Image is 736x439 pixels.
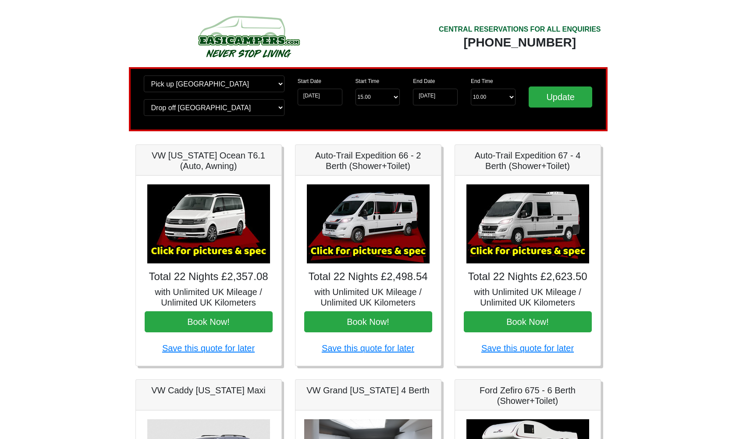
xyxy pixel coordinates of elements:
h4: Total 22 Nights £2,623.50 [464,270,592,283]
label: End Date [413,77,435,85]
div: [PHONE_NUMBER] [439,35,601,50]
label: End Time [471,77,493,85]
h5: with Unlimited UK Mileage / Unlimited UK Kilometers [145,287,273,308]
h4: Total 22 Nights £2,498.54 [304,270,432,283]
input: Return Date [413,89,458,105]
label: Start Time [356,77,380,85]
h5: with Unlimited UK Mileage / Unlimited UK Kilometers [464,287,592,308]
a: Save this quote for later [322,343,414,353]
h5: with Unlimited UK Mileage / Unlimited UK Kilometers [304,287,432,308]
img: Auto-Trail Expedition 66 - 2 Berth (Shower+Toilet) [307,184,430,263]
img: VW California Ocean T6.1 (Auto, Awning) [147,184,270,263]
label: Start Date [298,77,321,85]
h5: VW [US_STATE] Ocean T6.1 (Auto, Awning) [145,150,273,171]
img: campers-checkout-logo.png [165,12,332,61]
a: Save this quote for later [481,343,574,353]
h5: VW Caddy [US_STATE] Maxi [145,385,273,396]
button: Book Now! [145,311,273,332]
div: CENTRAL RESERVATIONS FOR ALL ENQUIRIES [439,24,601,35]
h5: VW Grand [US_STATE] 4 Berth [304,385,432,396]
h4: Total 22 Nights £2,357.08 [145,270,273,283]
button: Book Now! [304,311,432,332]
h5: Ford Zefiro 675 - 6 Berth (Shower+Toilet) [464,385,592,406]
a: Save this quote for later [162,343,255,353]
h5: Auto-Trail Expedition 67 - 4 Berth (Shower+Toilet) [464,150,592,171]
button: Book Now! [464,311,592,332]
input: Start Date [298,89,342,105]
img: Auto-Trail Expedition 67 - 4 Berth (Shower+Toilet) [466,184,589,263]
input: Update [529,86,593,108]
h5: Auto-Trail Expedition 66 - 2 Berth (Shower+Toilet) [304,150,432,171]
